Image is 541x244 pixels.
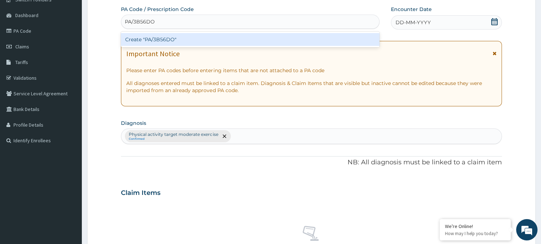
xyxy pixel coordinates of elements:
div: We're Online! [445,223,505,229]
p: NB: All diagnosis must be linked to a claim item [121,158,502,167]
textarea: Type your message and hit 'Enter' [4,166,136,191]
span: We're online! [41,75,98,147]
span: Claims [15,43,29,50]
img: d_794563401_company_1708531726252_794563401 [13,36,29,53]
h1: Important Notice [126,50,180,58]
p: Please enter PA codes before entering items that are not attached to a PA code [126,67,496,74]
span: DD-MM-YYYY [396,19,431,26]
h3: Claim Items [121,189,160,197]
p: All diagnoses entered must be linked to a claim item. Diagnosis & Claim Items that are visible bu... [126,80,496,94]
div: Minimize live chat window [117,4,134,21]
span: Dashboard [15,12,38,18]
span: Tariffs [15,59,28,65]
div: Chat with us now [37,40,120,49]
p: How may I help you today? [445,230,505,237]
label: Encounter Date [391,6,432,13]
label: PA Code / Prescription Code [121,6,194,13]
label: Diagnosis [121,120,146,127]
div: Create "PA/3B56DO" [121,33,380,46]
